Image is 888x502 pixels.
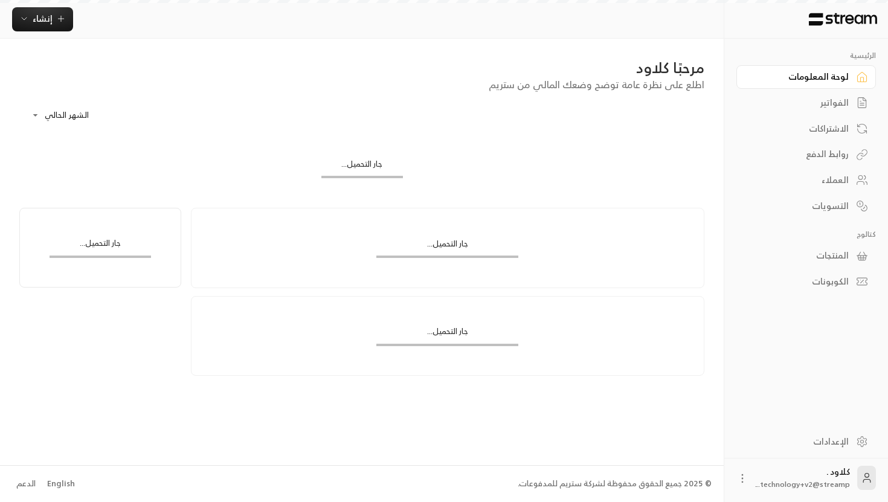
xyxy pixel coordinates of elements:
[736,230,876,239] p: كتالوج
[33,11,53,26] span: إنشاء
[19,58,704,77] div: مرحبًا كلاود
[751,200,849,212] div: التسويات
[751,148,849,160] div: روابط الدفع
[376,238,518,256] div: جار التحميل...
[756,478,850,491] span: technology+v2@streamp...
[736,65,876,89] a: لوحة المعلومات
[50,237,152,255] div: جار التحميل...
[751,123,849,135] div: الاشتراكات
[736,117,876,140] a: الاشتراكات
[736,194,876,217] a: التسويات
[751,174,849,186] div: العملاء
[489,76,704,93] span: اطلع على نظرة عامة توضح وضعك المالي من ستريم
[808,13,878,26] img: Logo
[12,7,73,31] button: إنشاء
[736,244,876,268] a: المنتجات
[736,91,876,115] a: الفواتير
[751,436,849,448] div: الإعدادات
[321,158,403,176] div: جار التحميل...
[25,100,116,131] div: الشهر الحالي
[736,169,876,192] a: العملاء
[47,478,75,490] div: English
[736,51,876,60] p: الرئيسية
[736,143,876,166] a: روابط الدفع
[751,275,849,288] div: الكوبونات
[736,270,876,294] a: الكوبونات
[518,478,712,490] div: © 2025 جميع الحقوق محفوظة لشركة ستريم للمدفوعات.
[751,249,849,262] div: المنتجات
[12,473,39,495] a: الدعم
[751,71,849,83] div: لوحة المعلومات
[751,97,849,109] div: الفواتير
[756,466,850,490] div: كلاود .
[376,326,518,343] div: جار التحميل...
[736,430,876,453] a: الإعدادات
